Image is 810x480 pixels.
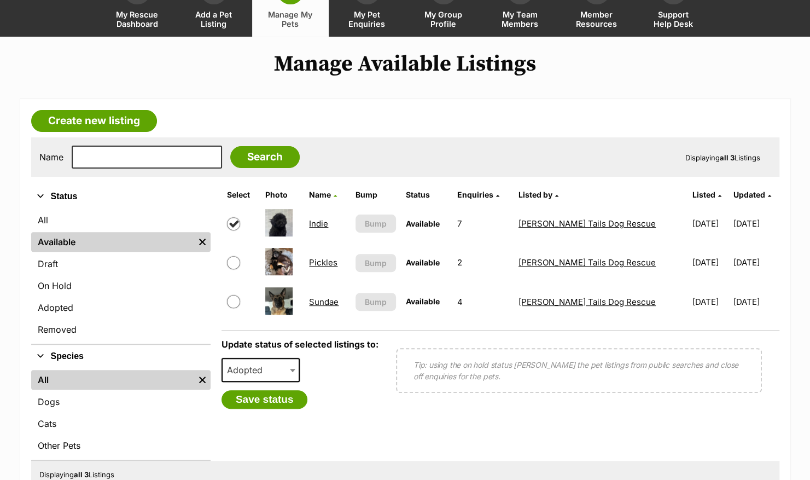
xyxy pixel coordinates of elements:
[309,190,331,199] span: Name
[518,218,656,229] a: [PERSON_NAME] Tails Dog Rescue
[413,359,744,382] p: Tip: using the on hold status [PERSON_NAME] the pet listings from public searches and close off e...
[31,436,211,455] a: Other Pets
[687,244,732,281] td: [DATE]
[31,414,211,433] a: Cats
[261,186,304,204] th: Photo
[189,10,238,28] span: Add a Pet Listing
[720,153,735,162] strong: all 3
[194,370,211,390] a: Remove filter
[518,190,558,199] a: Listed by
[223,362,273,378] span: Adopted
[572,10,621,28] span: Member Resources
[733,190,765,199] span: Updated
[31,232,194,252] a: Available
[31,349,211,363] button: Species
[733,283,778,321] td: [DATE]
[453,205,513,242] td: 7
[453,244,513,281] td: 2
[733,190,771,199] a: Updated
[74,470,89,479] strong: all 3
[365,296,387,308] span: Bump
[230,146,300,168] input: Search
[406,297,440,306] span: Available
[309,190,337,199] a: Name
[518,297,656,307] a: [PERSON_NAME] Tails Dog Rescue
[222,339,378,350] label: Update status of selected listings to:
[692,190,715,199] span: Listed
[733,205,778,242] td: [DATE]
[687,283,732,321] td: [DATE]
[733,244,778,281] td: [DATE]
[194,232,211,252] a: Remove filter
[31,392,211,412] a: Dogs
[223,186,260,204] th: Select
[31,320,211,339] a: Removed
[419,10,468,28] span: My Group Profile
[457,190,499,199] a: Enquiries
[351,186,400,204] th: Bump
[222,358,300,382] span: Adopted
[365,257,387,269] span: Bump
[356,215,396,233] button: Bump
[342,10,392,28] span: My Pet Enquiries
[692,190,721,199] a: Listed
[31,254,211,274] a: Draft
[518,190,552,199] span: Listed by
[31,210,211,230] a: All
[39,470,114,479] span: Displaying Listings
[39,152,63,162] label: Name
[31,276,211,296] a: On Hold
[518,257,656,268] a: [PERSON_NAME] Tails Dog Rescue
[113,10,162,28] span: My Rescue Dashboard
[266,10,315,28] span: Manage My Pets
[309,218,328,229] a: Indie
[649,10,698,28] span: Support Help Desk
[31,370,194,390] a: All
[309,297,339,307] a: Sundae
[31,110,157,132] a: Create new listing
[222,390,308,409] button: Save status
[31,368,211,460] div: Species
[685,153,760,162] span: Displaying Listings
[406,219,440,228] span: Available
[406,258,440,267] span: Available
[31,208,211,344] div: Status
[309,257,337,268] a: Pickles
[356,254,396,272] button: Bump
[687,205,732,242] td: [DATE]
[356,293,396,311] button: Bump
[365,218,387,229] span: Bump
[31,298,211,317] a: Adopted
[453,283,513,321] td: 4
[31,189,211,204] button: Status
[496,10,545,28] span: My Team Members
[457,190,493,199] span: translation missing: en.admin.listings.index.attributes.enquiries
[401,186,452,204] th: Status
